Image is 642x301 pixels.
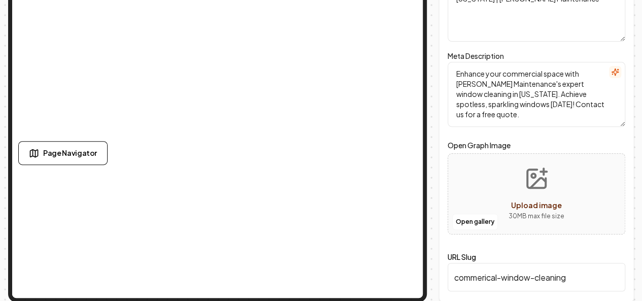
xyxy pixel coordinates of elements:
label: Meta Description [448,51,504,60]
button: Open gallery [452,214,498,230]
span: Page Navigator [43,148,97,158]
button: Page Navigator [18,141,108,165]
label: Open Graph Image [448,139,625,151]
button: Upload image [500,158,572,229]
p: 30 MB max file size [509,211,564,221]
label: URL Slug [448,252,476,261]
span: Upload image [511,200,562,210]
